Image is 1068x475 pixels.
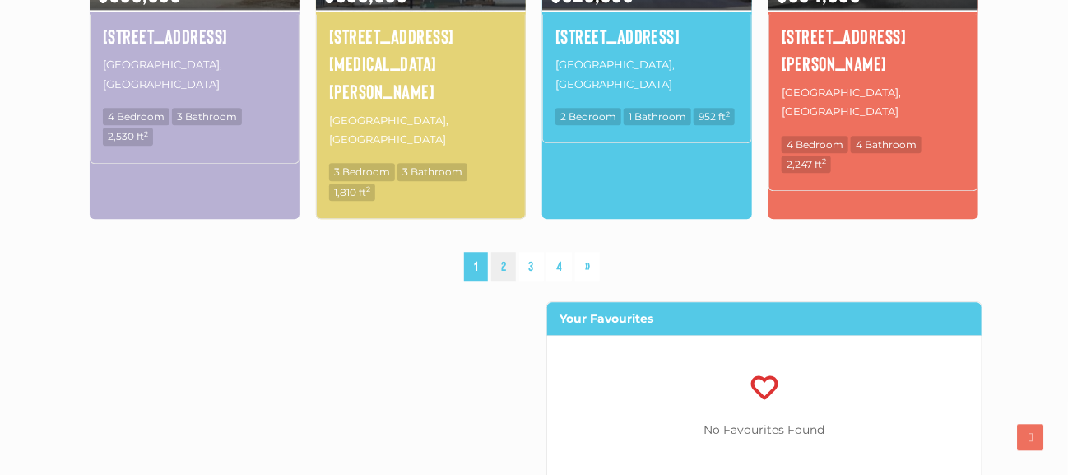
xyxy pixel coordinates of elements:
sup: 2 [726,109,730,119]
a: [STREET_ADDRESS][MEDICAL_DATA][PERSON_NAME] [329,22,513,105]
p: [GEOGRAPHIC_DATA], [GEOGRAPHIC_DATA] [103,54,286,95]
p: [GEOGRAPHIC_DATA], [GEOGRAPHIC_DATA] [329,109,513,151]
a: » [575,252,600,281]
span: 3 Bathroom [172,108,242,125]
p: No Favourites Found [547,420,982,440]
a: 2 [491,252,516,281]
span: 4 Bedroom [103,108,169,125]
span: 4 Bedroom [782,136,848,153]
span: 3 Bathroom [397,163,467,180]
span: 952 ft [694,108,735,125]
sup: 2 [366,184,370,193]
a: [STREET_ADDRESS][PERSON_NAME] [782,22,965,77]
span: 3 Bedroom [329,163,395,180]
strong: Your Favourites [560,311,653,326]
sup: 2 [822,156,826,165]
span: 1 [464,252,488,281]
a: [STREET_ADDRESS] [555,22,739,50]
p: [GEOGRAPHIC_DATA], [GEOGRAPHIC_DATA] [555,54,739,95]
span: 2 Bedroom [555,108,621,125]
sup: 2 [144,129,148,138]
span: 2,530 ft [103,128,153,145]
span: 1,810 ft [329,184,375,201]
a: 3 [519,252,544,281]
a: 4 [546,252,572,281]
span: 2,247 ft [782,156,831,173]
span: 4 Bathroom [851,136,922,153]
p: [GEOGRAPHIC_DATA], [GEOGRAPHIC_DATA] [782,81,965,123]
span: 1 Bathroom [624,108,691,125]
a: [STREET_ADDRESS] [103,22,286,50]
